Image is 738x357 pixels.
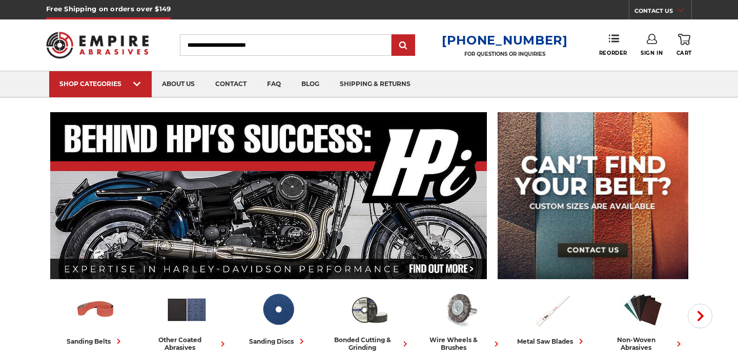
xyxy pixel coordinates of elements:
[74,288,117,331] img: Sanding Belts
[236,288,319,347] a: sanding discs
[601,336,684,351] div: non-woven abrasives
[517,336,586,347] div: metal saw blades
[439,288,482,331] img: Wire Wheels & Brushes
[291,71,330,97] a: blog
[601,288,684,351] a: non-woven abrasives
[67,336,124,347] div: sanding belts
[393,35,414,56] input: Submit
[46,25,149,65] img: Empire Abrasives
[59,80,141,88] div: SHOP CATEGORIES
[634,5,691,19] a: CONTACT US
[257,288,299,331] img: Sanding Discs
[419,288,502,351] a: wire wheels & brushes
[327,288,411,351] a: bonded cutting & grinding
[54,288,137,347] a: sanding belts
[145,336,228,351] div: other coated abrasives
[419,336,502,351] div: wire wheels & brushes
[257,71,291,97] a: faq
[442,33,568,48] a: [PHONE_NUMBER]
[622,288,664,331] img: Non-woven Abrasives
[348,288,391,331] img: Bonded Cutting & Grinding
[688,304,712,328] button: Next
[676,34,692,56] a: Cart
[145,288,228,351] a: other coated abrasives
[442,51,568,57] p: FOR QUESTIONS OR INQUIRIES
[249,336,307,347] div: sanding discs
[676,50,692,56] span: Cart
[641,50,663,56] span: Sign In
[599,50,627,56] span: Reorder
[599,34,627,56] a: Reorder
[152,71,205,97] a: about us
[498,112,688,279] img: promo banner for custom belts.
[166,288,208,331] img: Other Coated Abrasives
[205,71,257,97] a: contact
[530,288,573,331] img: Metal Saw Blades
[330,71,421,97] a: shipping & returns
[327,336,411,351] div: bonded cutting & grinding
[50,112,487,279] img: Banner for an interview featuring Horsepower Inc who makes Harley performance upgrades featured o...
[510,288,593,347] a: metal saw blades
